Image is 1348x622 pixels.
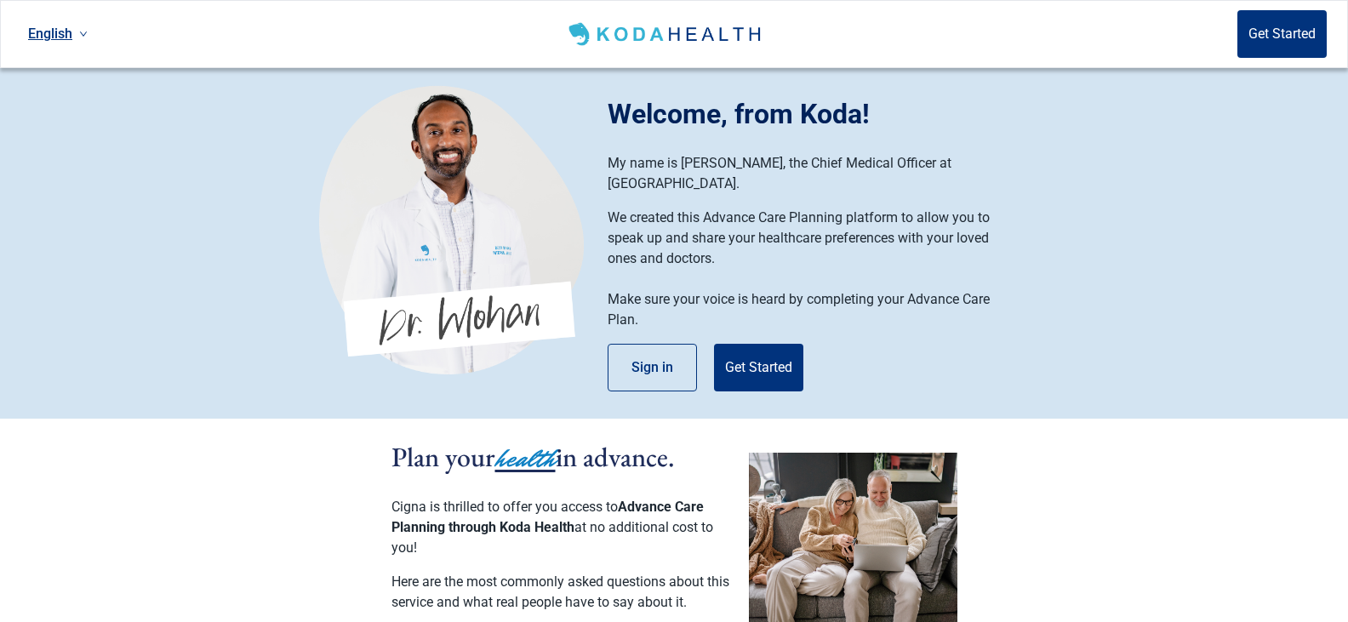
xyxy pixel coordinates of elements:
p: Here are the most commonly asked questions about this service and what real people have to say ab... [391,572,732,613]
span: Plan your [391,439,495,475]
h1: Welcome, from Koda! [608,94,1029,134]
span: down [79,30,88,38]
span: in advance. [556,439,675,475]
p: Make sure your voice is heard by completing your Advance Care Plan. [608,289,1012,330]
button: Sign in [608,344,697,391]
span: health [495,440,556,477]
a: Current language: English [21,20,94,48]
img: Koda Health [319,85,584,374]
p: We created this Advance Care Planning platform to allow you to speak up and share your healthcare... [608,208,1012,269]
button: Get Started [1237,10,1327,58]
img: Koda Health [565,20,767,48]
span: Cigna is thrilled to offer you access to [391,499,618,515]
p: My name is [PERSON_NAME], the Chief Medical Officer at [GEOGRAPHIC_DATA]. [608,153,1012,194]
button: Get Started [714,344,803,391]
